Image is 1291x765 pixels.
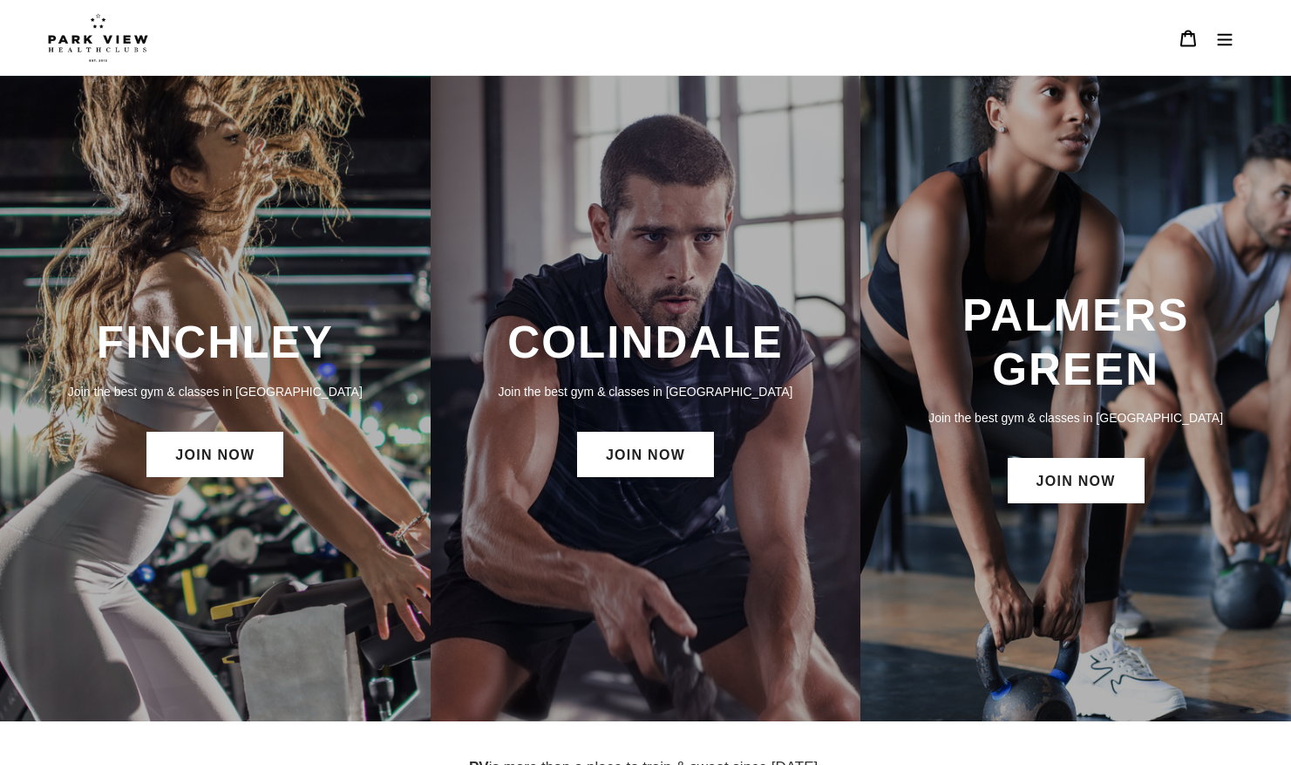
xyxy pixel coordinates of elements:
h3: PALMERS GREEN [878,289,1274,396]
button: Menu [1206,19,1243,57]
h3: COLINDALE [448,316,844,369]
a: JOIN NOW: Finchley Membership [146,432,283,477]
img: Park view health clubs is a gym near you. [48,13,148,62]
p: Join the best gym & classes in [GEOGRAPHIC_DATA] [17,382,413,401]
a: JOIN NOW: Colindale Membership [577,432,714,477]
h3: FINCHLEY [17,316,413,369]
p: Join the best gym & classes in [GEOGRAPHIC_DATA] [448,382,844,401]
p: Join the best gym & classes in [GEOGRAPHIC_DATA] [878,408,1274,427]
a: JOIN NOW: Palmers Green Membership [1008,458,1145,503]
